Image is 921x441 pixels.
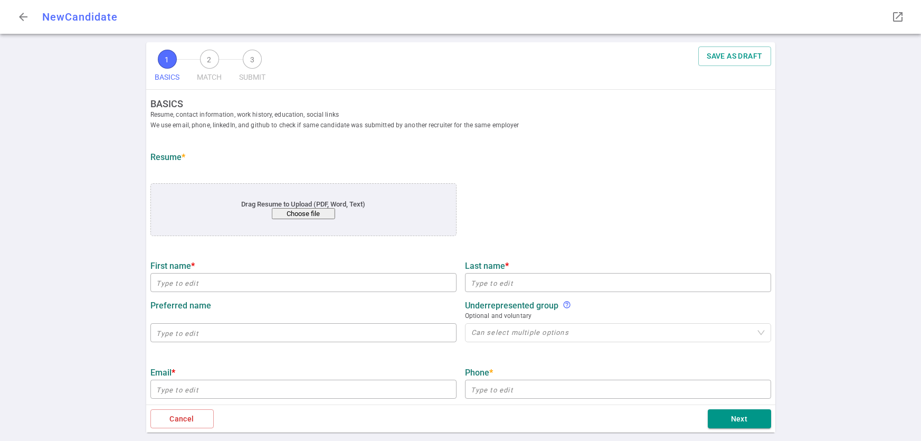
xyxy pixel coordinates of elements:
[235,46,270,89] button: 3SUBMIT
[698,46,771,66] button: SAVE AS DRAFT
[150,98,780,109] strong: BASICS
[150,381,457,398] input: Type to edit
[563,301,571,311] div: We support diversity and inclusion to create equitable futures and prohibit discrimination and ha...
[181,200,425,219] div: Drag Resume to Upload (PDF, Word, Text)
[891,11,904,23] span: launch
[42,11,118,23] span: New Candidate
[465,274,771,291] input: Type to edit
[150,261,457,271] label: First name
[465,301,558,311] strong: Underrepresented Group
[17,11,30,23] span: arrow_back
[155,69,180,86] span: BASICS
[887,6,908,27] button: Open LinkedIn as a popup
[150,368,457,378] label: Email
[239,69,266,86] span: SUBMIT
[150,301,211,311] strong: Preferred name
[271,208,335,219] button: Choose file
[243,50,262,69] span: 3
[150,183,457,236] div: application/pdf, application/msword, .pdf, .doc, .docx, .txt
[150,152,185,162] strong: Resume
[158,50,177,69] span: 1
[465,261,771,271] label: Last name
[150,109,780,130] span: Resume, contact information, work history, education, social links We use email, phone, linkedIn,...
[13,6,34,27] button: Go back
[150,324,457,341] input: Type to edit
[465,311,771,321] span: Optional and voluntary
[200,50,219,69] span: 2
[193,46,226,89] button: 2MATCH
[708,409,771,429] button: Next
[465,381,771,398] input: Type to edit
[150,274,457,291] input: Type to edit
[465,368,771,378] label: Phone
[150,46,184,89] button: 1BASICS
[197,69,222,86] span: MATCH
[563,301,571,309] i: help_outline
[150,409,214,429] button: Cancel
